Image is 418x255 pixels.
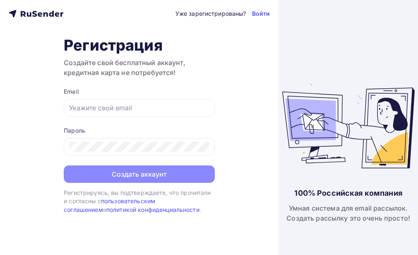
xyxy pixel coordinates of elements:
div: Регистрируясь, вы подтверждаете, что прочитали и согласны с и . [64,189,215,214]
div: Умная система для email рассылок. Создать рассылку это очень просто! [286,203,410,223]
a: пользовательским соглашением [64,197,155,213]
h3: Создайте свой бесплатный аккаунт, кредитная карта не потребуется! [64,58,215,78]
div: 100% Российская компания [294,188,402,198]
button: Создать аккаунт [64,165,215,183]
div: Email [64,87,215,96]
input: Укажите свой email [69,103,209,113]
div: Пароль [64,126,215,135]
a: Войти [252,10,270,18]
a: политикой конфиденциальности [106,206,199,213]
h1: Регистрация [64,36,215,54]
div: Уже зарегистрированы? [175,10,246,18]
